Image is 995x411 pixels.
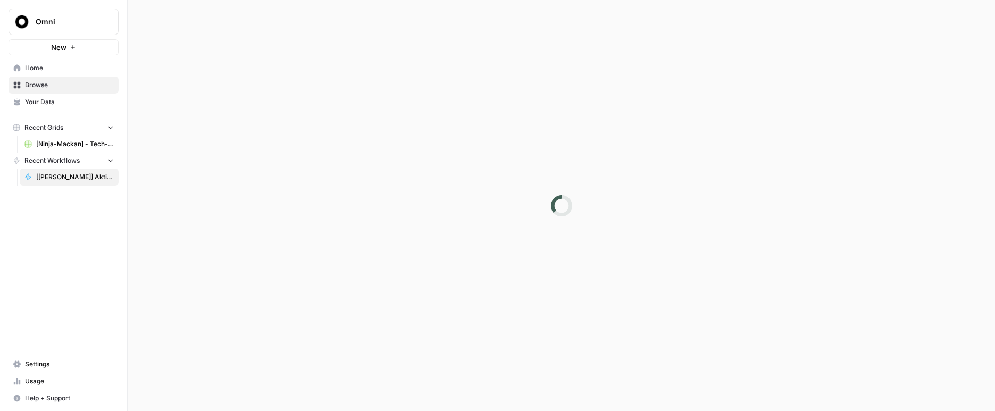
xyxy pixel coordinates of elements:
a: Your Data [9,94,119,111]
img: Omni Logo [12,12,31,31]
button: Help + Support [9,390,119,407]
a: Usage [9,373,119,390]
span: Home [25,63,114,73]
span: [Ninja-Mackan] - Tech-kategoriseraren Grid [36,139,114,149]
button: Recent Workflows [9,153,119,169]
a: [[PERSON_NAME]] Aktieanalyspuffgenerator [20,169,119,186]
span: Your Data [25,97,114,107]
span: Help + Support [25,393,114,403]
span: Browse [25,80,114,90]
span: Recent Workflows [24,156,80,165]
span: [[PERSON_NAME]] Aktieanalyspuffgenerator [36,172,114,182]
button: Workspace: Omni [9,9,119,35]
span: Omni [36,16,100,27]
span: Recent Grids [24,123,63,132]
a: [Ninja-Mackan] - Tech-kategoriseraren Grid [20,136,119,153]
button: Recent Grids [9,120,119,136]
span: Settings [25,359,114,369]
a: Settings [9,356,119,373]
button: New [9,39,119,55]
span: Usage [25,376,114,386]
a: Browse [9,77,119,94]
span: New [51,42,66,53]
a: Home [9,60,119,77]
